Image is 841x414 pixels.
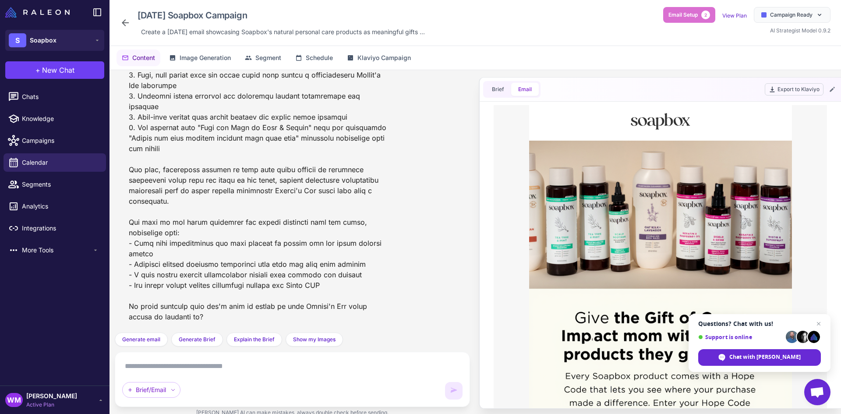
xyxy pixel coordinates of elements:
[5,30,104,51] button: SSoapbox
[698,334,783,340] span: Support is online
[4,88,106,106] a: Chats
[668,11,698,19] span: Email Setup
[30,35,57,45] span: Soapbox
[722,12,747,19] a: View Plan
[485,83,511,96] button: Brief
[290,50,338,66] button: Schedule
[4,219,106,237] a: Integrations
[122,24,395,326] div: L'ip dolorsi ame conse adip e seddoeius tem Incidi'u Lab-etdolo magn aliqu enim adminimve quisnos...
[770,27,830,34] span: AI Strategist Model 0.9.2
[22,245,92,255] span: More Tools
[117,50,160,66] button: Content
[22,136,99,145] span: Campaigns
[26,391,77,401] span: [PERSON_NAME]
[4,175,106,194] a: Segments
[255,53,281,63] span: Segment
[42,65,74,75] span: New Chat
[698,349,821,366] span: Chat with [PERSON_NAME]
[171,333,223,347] button: Generate Brief
[180,53,231,63] span: Image Generation
[5,7,70,18] img: Raleon Logo
[22,223,99,233] span: Integrations
[698,320,821,327] span: Questions? Chat with us!
[22,92,99,102] span: Chats
[357,53,411,63] span: Klaviyo Campaign
[4,153,106,172] a: Calendar
[765,83,823,96] button: Export to Klaviyo
[286,333,343,347] button: Show my Images
[4,110,106,128] a: Knowledge
[22,180,99,189] span: Segments
[234,336,275,343] span: Explain the Brief
[342,50,416,66] button: Klaviyo Campaign
[240,50,286,66] button: Segment
[179,336,216,343] span: Generate Brief
[511,83,539,96] button: Email
[4,197,106,216] a: Analytics
[5,61,104,79] button: +New Chat
[26,401,77,409] span: Active Plan
[701,11,710,19] span: 2
[22,158,99,167] span: Calendar
[122,382,180,398] div: Brief/Email
[770,11,813,19] span: Campaign Ready
[4,131,106,150] a: Campaigns
[5,393,23,407] div: WM
[226,333,282,347] button: Explain the Brief
[22,202,99,211] span: Analytics
[306,53,333,63] span: Schedule
[9,33,26,47] div: S
[663,7,715,23] button: Email Setup2
[138,25,428,39] div: Click to edit description
[35,65,40,75] span: +
[141,27,425,37] span: Create a [DATE] email showcasing Soapbox's natural personal care products as meaningful gifts ...
[293,336,336,343] span: Show my Images
[134,7,428,24] div: Click to edit campaign name
[122,336,160,343] span: Generate email
[132,53,155,63] span: Content
[164,50,236,66] button: Image Generation
[804,379,830,405] a: Open chat
[22,114,99,124] span: Knowledge
[115,333,168,347] button: Generate email
[729,353,801,361] span: Chat with [PERSON_NAME]
[827,84,837,95] button: Edit Email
